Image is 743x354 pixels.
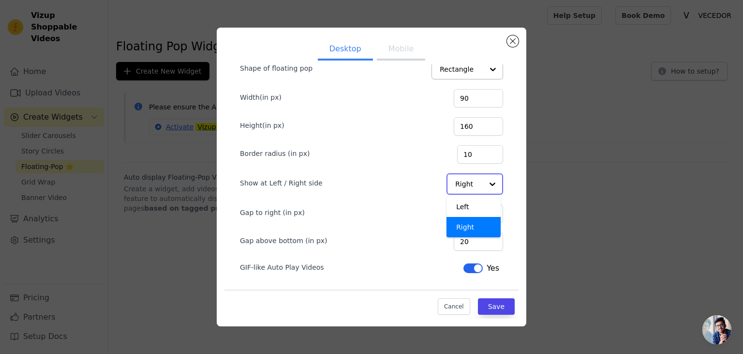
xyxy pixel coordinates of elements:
[240,178,323,188] label: Show at Left / Right side
[240,208,305,217] label: Gap to right (in px)
[377,39,425,61] button: Mobile
[446,197,501,217] div: Left
[240,63,312,73] label: Shape of floating pop
[240,149,310,158] label: Border radius (in px)
[478,298,515,315] button: Save
[487,262,499,274] span: Yes
[240,236,327,246] label: Gap above bottom (in px)
[240,121,284,130] label: Height(in px)
[240,262,324,272] label: GIF-like Auto Play Videos
[438,298,470,315] button: Cancel
[702,315,731,344] div: Open chat
[240,92,282,102] label: Width(in px)
[507,35,519,47] button: Close modal
[318,39,373,61] button: Desktop
[446,217,501,237] div: Right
